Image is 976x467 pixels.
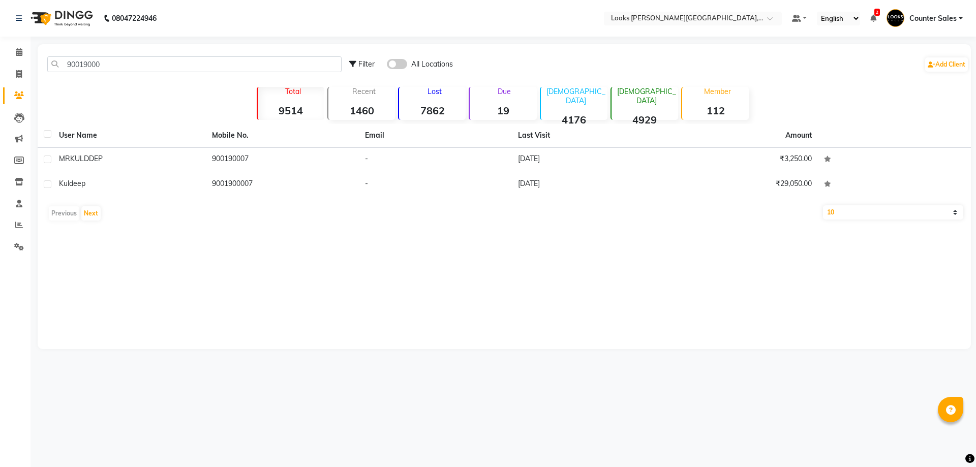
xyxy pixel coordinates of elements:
strong: 1460 [328,104,395,117]
iframe: chat widget [933,426,966,457]
td: ₹29,050.00 [665,172,818,197]
span: Filter [358,59,375,69]
strong: 4176 [541,113,607,126]
th: Mobile No. [206,124,359,147]
th: Amount [779,124,818,147]
th: Last Visit [512,124,665,147]
span: 2 [874,9,880,16]
span: Counter Sales [909,13,957,24]
img: logo [26,4,96,33]
input: Search by Name/Mobile/Email/Code [47,56,342,72]
strong: 7862 [399,104,466,117]
td: - [359,147,512,172]
span: kuldeep [59,179,85,188]
span: KULDDEP [70,154,103,163]
span: All Locations [411,59,453,70]
strong: 9514 [258,104,324,117]
td: [DATE] [512,172,665,197]
a: Add Client [925,57,968,72]
strong: 19 [470,104,536,117]
img: Counter Sales [887,9,904,27]
td: - [359,172,512,197]
button: Next [81,206,101,221]
td: 900190007 [206,147,359,172]
span: MR [59,154,70,163]
p: [DEMOGRAPHIC_DATA] [545,87,607,105]
b: 08047224946 [112,4,157,33]
td: ₹3,250.00 [665,147,818,172]
p: [DEMOGRAPHIC_DATA] [616,87,678,105]
p: Recent [332,87,395,96]
strong: 4929 [612,113,678,126]
td: 9001900007 [206,172,359,197]
p: Member [686,87,749,96]
p: Total [262,87,324,96]
a: 2 [870,14,876,23]
th: User Name [53,124,206,147]
p: Lost [403,87,466,96]
th: Email [359,124,512,147]
td: [DATE] [512,147,665,172]
p: Due [472,87,536,96]
strong: 112 [682,104,749,117]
